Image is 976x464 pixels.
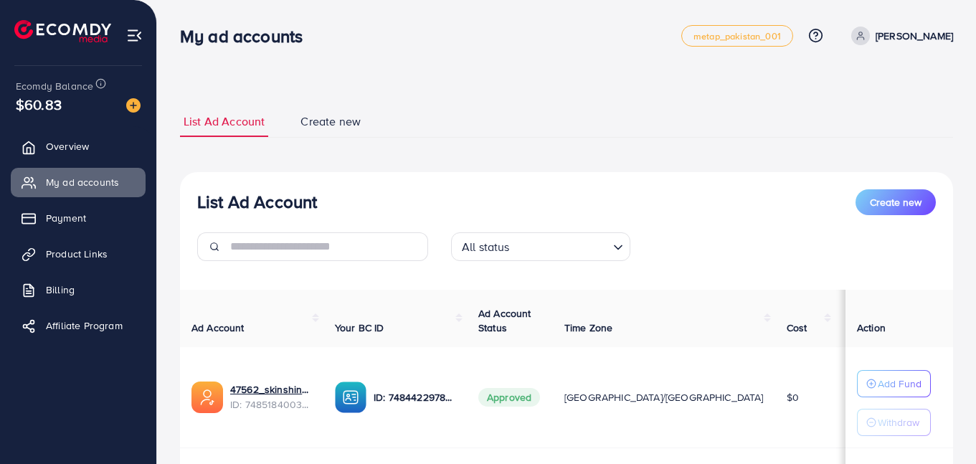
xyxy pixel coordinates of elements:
span: Affiliate Program [46,318,123,333]
a: My ad accounts [11,168,146,197]
a: Payment [11,204,146,232]
h3: List Ad Account [197,191,317,212]
a: Product Links [11,240,146,268]
span: Your BC ID [335,321,384,335]
span: Action [857,321,886,335]
span: Ad Account [191,321,245,335]
span: $60.83 [16,94,62,115]
p: Add Fund [878,375,921,392]
p: [PERSON_NAME] [876,27,953,44]
a: Overview [11,132,146,161]
p: Withdraw [878,414,919,431]
img: ic-ba-acc.ded83a64.svg [335,382,366,413]
span: Overview [46,139,89,153]
div: Search for option [451,232,630,261]
span: Product Links [46,247,108,261]
img: ic-ads-acc.e4c84228.svg [191,382,223,413]
img: image [126,98,141,113]
span: ID: 7485184003222421520 [230,397,312,412]
span: Payment [46,211,86,225]
span: Time Zone [564,321,612,335]
div: <span class='underline'>47562_skinshine2323_1742780215858</span></br>7485184003222421520 [230,382,312,412]
a: [PERSON_NAME] [845,27,953,45]
span: Create new [870,195,921,209]
span: All status [459,237,513,257]
span: metap_pakistan_001 [693,32,781,41]
span: Create new [300,113,361,130]
span: [GEOGRAPHIC_DATA]/[GEOGRAPHIC_DATA] [564,390,764,404]
span: Ecomdy Balance [16,79,93,93]
span: Ad Account Status [478,306,531,335]
span: Billing [46,283,75,297]
button: Add Fund [857,370,931,397]
img: menu [126,27,143,44]
span: List Ad Account [184,113,265,130]
a: Billing [11,275,146,304]
a: metap_pakistan_001 [681,25,793,47]
span: $0 [787,390,799,404]
h3: My ad accounts [180,26,314,47]
span: My ad accounts [46,175,119,189]
a: Affiliate Program [11,311,146,340]
button: Withdraw [857,409,931,436]
input: Search for option [514,234,607,257]
img: logo [14,20,111,42]
a: 47562_skinshine2323_1742780215858 [230,382,312,397]
span: Cost [787,321,807,335]
button: Create new [856,189,936,215]
p: ID: 7484422978257109008 [374,389,455,406]
span: Approved [478,388,540,407]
